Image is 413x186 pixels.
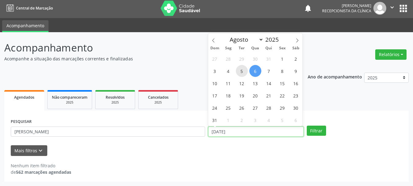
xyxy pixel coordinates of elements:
[290,77,302,89] span: Agosto 16, 2025
[236,89,248,101] span: Agosto 19, 2025
[276,114,288,126] span: Setembro 5, 2025
[148,95,169,100] span: Cancelados
[263,89,275,101] span: Agosto 21, 2025
[209,114,221,126] span: Agosto 31, 2025
[4,40,287,55] p: Acompanhamento
[52,100,88,105] div: 2025
[249,53,261,65] span: Julho 30, 2025
[4,55,287,62] p: Acompanhe a situação das marcações correntes e finalizadas
[290,114,302,126] span: Setembro 6, 2025
[208,127,304,137] input: Selecione um intervalo
[290,102,302,114] span: Agosto 30, 2025
[304,4,312,13] button: notifications
[249,77,261,89] span: Agosto 13, 2025
[209,89,221,101] span: Agosto 17, 2025
[276,89,288,101] span: Agosto 22, 2025
[236,102,248,114] span: Agosto 26, 2025
[16,6,53,11] span: Central de Marcação
[249,89,261,101] span: Agosto 20, 2025
[209,53,221,65] span: Julho 27, 2025
[263,53,275,65] span: Julho 31, 2025
[11,162,71,169] div: Nenhum item filtrado
[209,65,221,77] span: Agosto 3, 2025
[290,53,302,65] span: Agosto 2, 2025
[249,114,261,126] span: Setembro 3, 2025
[11,127,205,137] input: Nome, CNS
[263,77,275,89] span: Agosto 14, 2025
[249,102,261,114] span: Agosto 27, 2025
[398,3,409,14] button: apps
[276,102,288,114] span: Agosto 29, 2025
[263,36,284,44] input: Year
[16,169,71,175] strong: 562 marcações agendadas
[100,100,131,105] div: 2025
[14,95,34,100] span: Agendados
[208,46,222,50] span: Dom
[322,3,371,8] div: [PERSON_NAME]
[222,102,234,114] span: Agosto 25, 2025
[389,4,395,11] i: 
[52,95,88,100] span: Não compareceram
[236,53,248,65] span: Julho 29, 2025
[263,65,275,77] span: Agosto 7, 2025
[227,35,264,44] select: Month
[235,46,248,50] span: Ter
[289,46,302,50] span: Sáb
[276,77,288,89] span: Agosto 15, 2025
[276,65,288,77] span: Agosto 8, 2025
[373,2,386,15] img: img
[322,8,371,13] span: Recepcionista da clínica
[375,49,407,60] button: Relatórios
[11,145,47,156] button: Mais filtroskeyboard_arrow_down
[222,53,234,65] span: Julho 28, 2025
[262,46,275,50] span: Qui
[143,100,173,105] div: 2025
[221,46,235,50] span: Seg
[263,114,275,126] span: Setembro 4, 2025
[222,114,234,126] span: Setembro 1, 2025
[290,65,302,77] span: Agosto 9, 2025
[307,126,326,136] button: Filtrar
[236,77,248,89] span: Agosto 12, 2025
[106,95,125,100] span: Resolvidos
[37,147,44,154] i: keyboard_arrow_down
[222,77,234,89] span: Agosto 11, 2025
[248,46,262,50] span: Qua
[11,117,32,127] label: PESQUISAR
[222,65,234,77] span: Agosto 4, 2025
[236,65,248,77] span: Agosto 5, 2025
[308,73,362,80] p: Ano de acompanhamento
[249,65,261,77] span: Agosto 6, 2025
[222,89,234,101] span: Agosto 18, 2025
[236,114,248,126] span: Setembro 2, 2025
[11,169,71,175] div: de
[290,89,302,101] span: Agosto 23, 2025
[4,3,53,13] a: Central de Marcação
[263,102,275,114] span: Agosto 28, 2025
[386,2,398,15] button: 
[2,20,49,32] a: Acompanhamento
[209,77,221,89] span: Agosto 10, 2025
[276,53,288,65] span: Agosto 1, 2025
[275,46,289,50] span: Sex
[209,102,221,114] span: Agosto 24, 2025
